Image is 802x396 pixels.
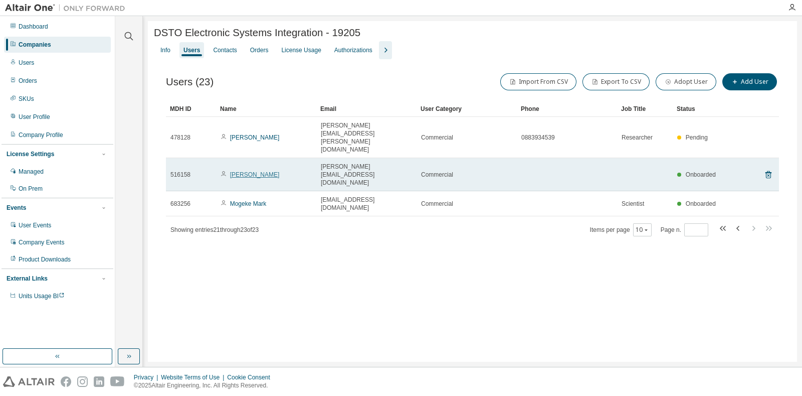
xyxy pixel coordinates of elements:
[656,73,716,90] button: Adopt User
[677,101,719,117] div: Status
[213,46,237,54] div: Contacts
[320,101,413,117] div: Email
[421,101,513,117] div: User Category
[661,223,708,236] span: Page n.
[281,46,321,54] div: License Usage
[19,113,50,121] div: User Profile
[334,46,372,54] div: Authorizations
[7,150,54,158] div: License Settings
[19,293,65,300] span: Units Usage BI
[166,76,214,88] span: Users (23)
[421,134,453,142] span: Commercial
[19,255,71,263] div: Product Downloads
[220,101,312,117] div: Name
[134,381,276,390] p: © 2025 Altair Engineering, Inc. All Rights Reserved.
[582,73,650,90] button: Export To CSV
[134,373,161,381] div: Privacy
[622,134,653,142] span: Researcher
[19,238,64,246] div: Company Events
[170,226,259,233] span: Showing entries 21 through 23 of 23
[183,46,200,54] div: Users
[521,134,555,142] span: 0883934539
[636,226,649,234] button: 10
[321,121,412,154] span: [PERSON_NAME][EMAIL_ADDRESS][PERSON_NAME][DOMAIN_NAME]
[686,171,716,178] span: Onboarded
[170,200,190,208] span: 683256
[161,373,227,381] div: Website Terms of Use
[94,376,104,387] img: linkedin.svg
[19,131,63,139] div: Company Profile
[154,27,360,39] span: DSTO Electronic Systems Integration - 19205
[3,376,55,387] img: altair_logo.svg
[19,168,44,176] div: Managed
[722,73,777,90] button: Add User
[227,373,276,381] div: Cookie Consent
[110,376,125,387] img: youtube.svg
[7,275,48,283] div: External Links
[7,204,26,212] div: Events
[686,200,716,207] span: Onboarded
[19,95,34,103] div: SKUs
[590,223,652,236] span: Items per page
[421,200,453,208] span: Commercial
[19,59,34,67] div: Users
[61,376,71,387] img: facebook.svg
[230,134,280,141] a: [PERSON_NAME]
[500,73,576,90] button: Import From CSV
[19,23,48,31] div: Dashboard
[521,101,613,117] div: Phone
[170,171,190,179] span: 516158
[622,200,644,208] span: Scientist
[230,171,280,178] a: [PERSON_NAME]
[250,46,269,54] div: Orders
[77,376,88,387] img: instagram.svg
[621,101,669,117] div: Job Title
[321,196,412,212] span: [EMAIL_ADDRESS][DOMAIN_NAME]
[19,41,51,49] div: Companies
[160,46,170,54] div: Info
[5,3,130,13] img: Altair One
[321,163,412,187] span: [PERSON_NAME][EMAIL_ADDRESS][DOMAIN_NAME]
[686,134,708,141] span: Pending
[170,101,212,117] div: MDH ID
[421,171,453,179] span: Commercial
[170,134,190,142] span: 478128
[19,221,51,229] div: User Events
[19,185,43,193] div: On Prem
[19,77,37,85] div: Orders
[230,200,267,207] a: Mogeke Mark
